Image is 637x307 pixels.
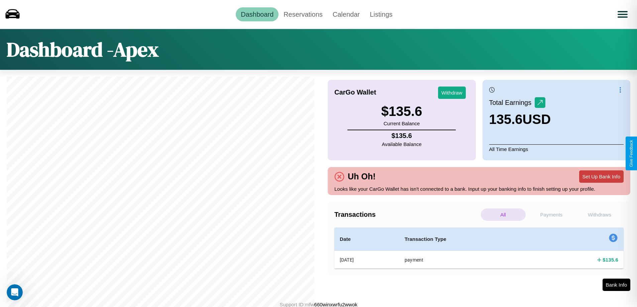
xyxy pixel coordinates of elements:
[381,104,422,119] h3: $ 135.6
[334,211,479,218] h4: Transactions
[365,7,398,21] a: Listings
[236,7,279,21] a: Dashboard
[489,97,535,109] p: Total Earnings
[7,36,159,63] h1: Dashboard - Apex
[334,89,376,96] h4: CarGo Wallet
[382,132,422,140] h4: $ 135.6
[7,284,23,300] iframe: Intercom live chat
[340,235,394,243] h4: Date
[344,172,379,181] h4: Uh Oh!
[603,279,630,291] button: Bank Info
[438,87,466,99] button: Withdraw
[334,251,399,269] th: [DATE]
[577,208,622,221] p: Withdraws
[629,140,634,167] div: Give Feedback
[328,7,365,21] a: Calendar
[382,140,422,149] p: Available Balance
[579,170,624,183] button: Set Up Bank Info
[489,112,551,127] h3: 135.6 USD
[603,256,618,263] h4: $ 135.6
[529,208,574,221] p: Payments
[399,251,537,269] th: payment
[613,5,632,24] button: Open menu
[334,227,624,269] table: simple table
[279,7,328,21] a: Reservations
[381,119,422,128] p: Current Balance
[405,235,531,243] h4: Transaction Type
[481,208,526,221] p: All
[489,144,624,154] p: All Time Earnings
[334,184,624,193] p: Looks like your CarGo Wallet has isn't connected to a bank. Input up your banking info to finish ...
